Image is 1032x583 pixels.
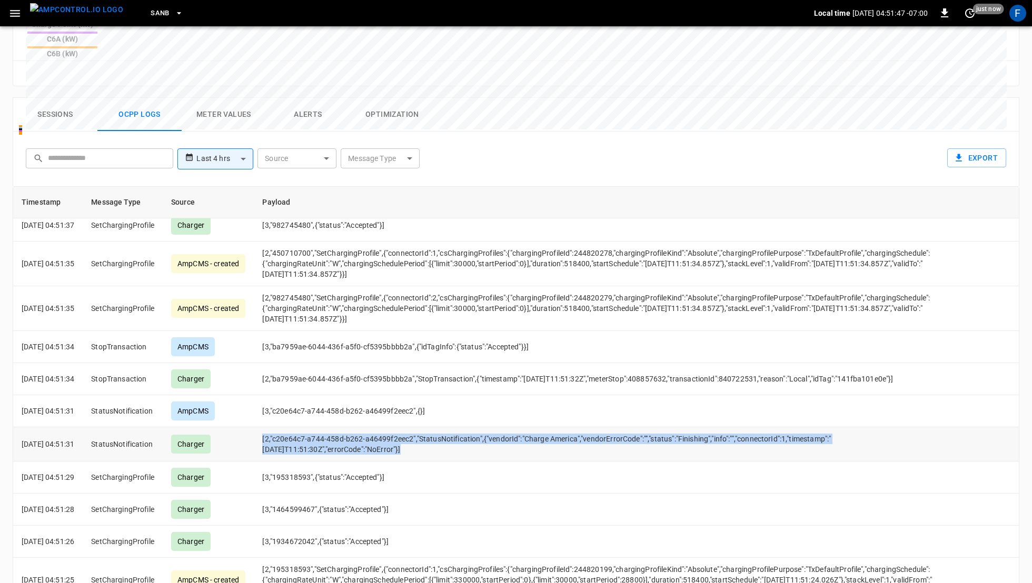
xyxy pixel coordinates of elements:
[83,187,163,218] th: Message Type
[961,5,978,22] button: set refresh interval
[22,341,74,352] p: [DATE] 04:51:34
[163,187,254,218] th: Source
[22,536,74,547] p: [DATE] 04:51:26
[254,526,968,558] td: [3,"1934672042",{"status":"Accepted"}]
[22,439,74,449] p: [DATE] 04:51:31
[254,395,968,427] td: [3,"c20e64c7-a744-458d-b262-a46499f2eec2",{}]
[83,395,163,427] td: StatusNotification
[13,187,83,218] th: Timestamp
[973,4,1004,14] span: just now
[22,220,74,230] p: [DATE] 04:51:37
[182,98,266,132] button: Meter Values
[83,526,163,558] td: SetChargingProfile
[254,331,968,363] td: [3,"ba7959ae-6044-436f-a5f0-cf5395bbbb2a",{"idTagInfo":{"status":"Accepted"}}]
[83,494,163,526] td: SetChargingProfile
[814,8,850,18] p: Local time
[254,286,968,331] td: [2,"982745480","SetChargingProfile",{"connectorId":2,"csChargingProfiles":{"chargingProfileId":24...
[171,468,211,487] div: Charger
[83,363,163,395] td: StopTransaction
[171,435,211,454] div: Charger
[13,98,97,132] button: Sessions
[171,401,215,420] div: AmpCMS
[22,374,74,384] p: [DATE] 04:51:34
[30,3,123,16] img: ampcontrol.io logo
[146,3,187,24] button: SanB
[196,149,253,169] div: Last 4 hrs
[171,337,215,356] div: AmpCMS
[947,148,1006,168] button: Export
[151,7,170,19] span: SanB
[97,98,182,132] button: Ocpp logs
[266,98,350,132] button: Alerts
[83,461,163,494] td: SetChargingProfile
[1009,5,1026,22] div: profile-icon
[22,303,74,314] p: [DATE] 04:51:35
[171,500,211,519] div: Charger
[852,8,928,18] p: [DATE] 04:51:47 -07:00
[254,461,968,494] td: [3,"195318593",{"status":"Accepted"}]
[83,427,163,461] td: StatusNotification
[350,98,434,132] button: Optimization
[254,363,968,395] td: [2,"ba7959ae-6044-436f-a5f0-cf5395bbbb2a","StopTransaction",{"timestamp":"[DATE]T11:51:32Z","mete...
[22,472,74,483] p: [DATE] 04:51:29
[254,494,968,526] td: [3,"1464599467",{"status":"Accepted"}]
[254,427,968,461] td: [2,"c20e64c7-a744-458d-b262-a46499f2eec2","StatusNotification",{"vendorId":"Charge America","vend...
[254,187,968,218] th: Payload
[83,331,163,363] td: StopTransaction
[171,299,245,318] div: AmpCMS - created
[171,532,211,551] div: Charger
[22,258,74,269] p: [DATE] 04:51:35
[22,504,74,515] p: [DATE] 04:51:28
[171,369,211,388] div: Charger
[22,406,74,416] p: [DATE] 04:51:31
[83,286,163,331] td: SetChargingProfile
